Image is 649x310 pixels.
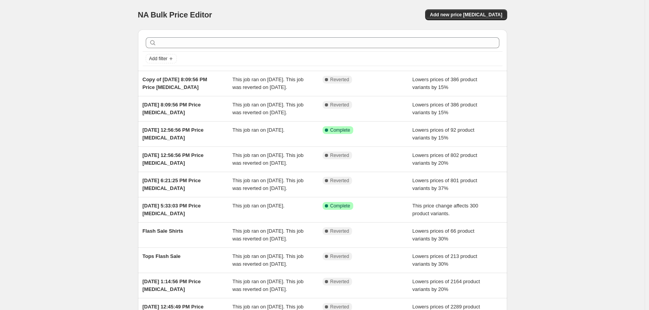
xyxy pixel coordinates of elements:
[232,152,304,166] span: This job ran on [DATE]. This job was reverted on [DATE].
[232,228,304,242] span: This job ran on [DATE]. This job was reverted on [DATE].
[412,102,477,115] span: Lowers prices of 386 product variants by 15%
[232,253,304,267] span: This job ran on [DATE]. This job was reverted on [DATE].
[330,127,350,133] span: Complete
[412,127,475,141] span: Lowers prices of 92 product variants by 15%
[232,127,284,133] span: This job ran on [DATE].
[330,304,349,310] span: Reverted
[412,152,477,166] span: Lowers prices of 802 product variants by 20%
[330,102,349,108] span: Reverted
[412,228,475,242] span: Lowers prices of 66 product variants by 30%
[143,152,204,166] span: [DATE] 12:56:56 PM Price [MEDICAL_DATA]
[412,253,477,267] span: Lowers prices of 213 product variants by 30%
[143,203,201,216] span: [DATE] 5:33:03 PM Price [MEDICAL_DATA]
[330,152,349,158] span: Reverted
[143,279,201,292] span: [DATE] 1:14:56 PM Price [MEDICAL_DATA]
[143,77,208,90] span: Copy of [DATE] 8:09:56 PM Price [MEDICAL_DATA]
[143,178,201,191] span: [DATE] 6:21:25 PM Price [MEDICAL_DATA]
[330,178,349,184] span: Reverted
[425,9,507,20] button: Add new price [MEDICAL_DATA]
[232,203,284,209] span: This job ran on [DATE].
[149,56,167,62] span: Add filter
[138,10,212,19] span: NA Bulk Price Editor
[412,178,477,191] span: Lowers prices of 801 product variants by 37%
[143,228,183,234] span: Flash Sale Shirts
[330,77,349,83] span: Reverted
[232,102,304,115] span: This job ran on [DATE]. This job was reverted on [DATE].
[330,279,349,285] span: Reverted
[143,253,181,259] span: Tops Flash Sale
[412,77,477,90] span: Lowers prices of 386 product variants by 15%
[232,279,304,292] span: This job ran on [DATE]. This job was reverted on [DATE].
[330,228,349,234] span: Reverted
[412,203,478,216] span: This price change affects 300 product variants.
[330,253,349,259] span: Reverted
[232,178,304,191] span: This job ran on [DATE]. This job was reverted on [DATE].
[430,12,502,18] span: Add new price [MEDICAL_DATA]
[143,127,204,141] span: [DATE] 12:56:56 PM Price [MEDICAL_DATA]
[143,102,201,115] span: [DATE] 8:09:56 PM Price [MEDICAL_DATA]
[412,279,480,292] span: Lowers prices of 2164 product variants by 20%
[330,203,350,209] span: Complete
[146,54,177,63] button: Add filter
[232,77,304,90] span: This job ran on [DATE]. This job was reverted on [DATE].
